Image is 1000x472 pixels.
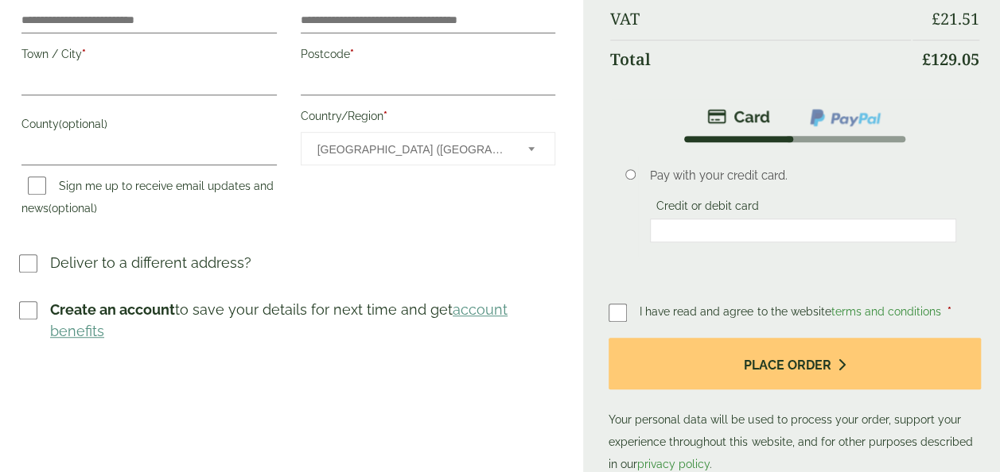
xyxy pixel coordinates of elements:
[49,202,97,215] span: (optional)
[640,305,944,318] span: I have read and agree to the website
[922,48,979,70] bdi: 129.05
[932,8,979,29] bdi: 21.51
[707,107,770,126] img: stripe.png
[317,133,508,166] span: United Kingdom (UK)
[50,299,558,342] p: to save your details for next time and get
[28,176,46,195] input: Sign me up to receive email updates and news(optional)
[637,458,710,470] a: privacy policy
[610,40,911,79] th: Total
[82,48,86,60] abbr: required
[831,305,940,318] a: terms and conditions
[947,305,951,318] abbr: required
[650,167,956,184] p: Pay with your credit card.
[932,8,940,29] span: £
[50,301,175,318] strong: Create an account
[21,113,277,140] label: County
[50,301,508,339] a: account benefits
[383,110,387,122] abbr: required
[350,48,354,60] abbr: required
[650,199,765,217] label: Credit or debit card
[808,107,882,128] img: ppcp-gateway.png
[50,252,251,273] p: Deliver to a different address?
[301,105,556,132] label: Country/Region
[655,223,951,238] iframe: Secure card payment input frame
[21,180,274,219] label: Sign me up to receive email updates and news
[301,132,556,165] span: Country/Region
[59,118,107,130] span: (optional)
[21,43,277,70] label: Town / City
[922,48,931,70] span: £
[609,338,981,389] button: Place order
[301,43,556,70] label: Postcode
